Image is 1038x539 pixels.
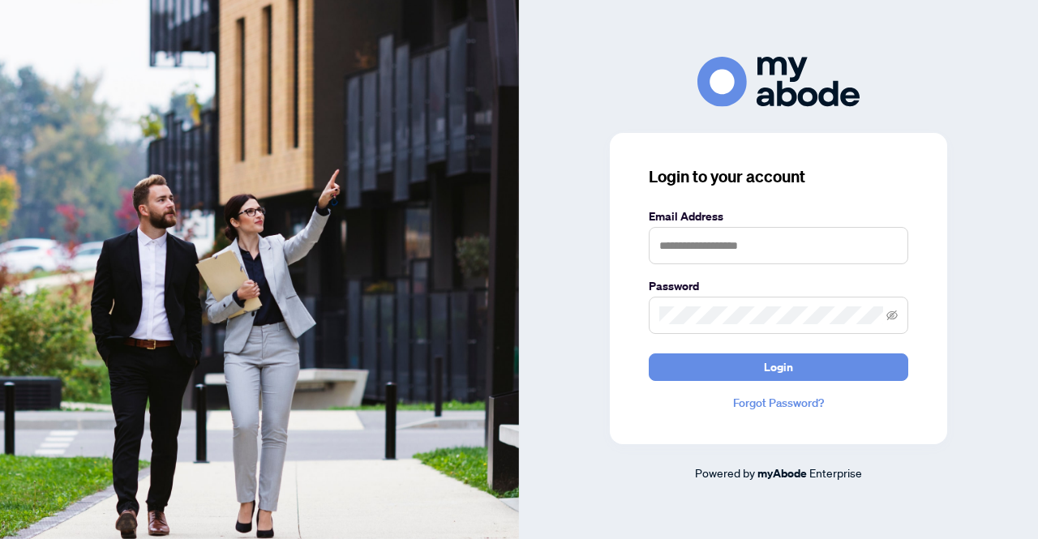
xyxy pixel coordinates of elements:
label: Password [649,277,908,295]
span: Powered by [695,465,755,480]
button: Login [649,353,908,381]
label: Email Address [649,207,908,225]
img: ma-logo [697,57,860,106]
h3: Login to your account [649,165,908,188]
span: eye-invisible [886,310,898,321]
a: Forgot Password? [649,394,908,412]
a: myAbode [757,464,807,482]
span: Login [764,354,793,380]
span: Enterprise [809,465,862,480]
